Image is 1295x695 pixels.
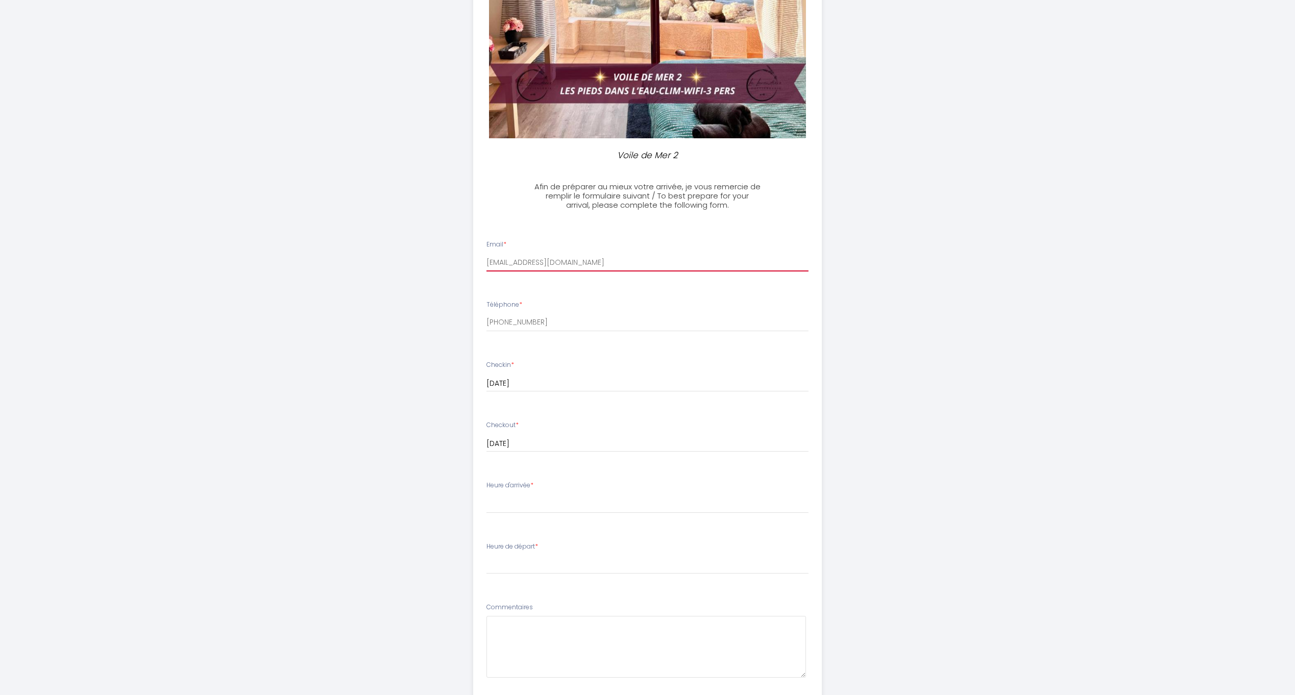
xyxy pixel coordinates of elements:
[534,182,761,210] h3: Afin de préparer au mieux votre arrivée, je vous remercie de remplir le formulaire suivant / To b...
[539,148,757,162] p: Voile de Mer 2
[486,420,519,430] label: Checkout
[486,360,514,370] label: Checkin
[486,542,538,552] label: Heure de départ
[486,603,533,612] label: Commentaires
[486,481,533,490] label: Heure d'arrivée
[486,300,522,310] label: Téléphone
[486,240,506,250] label: Email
